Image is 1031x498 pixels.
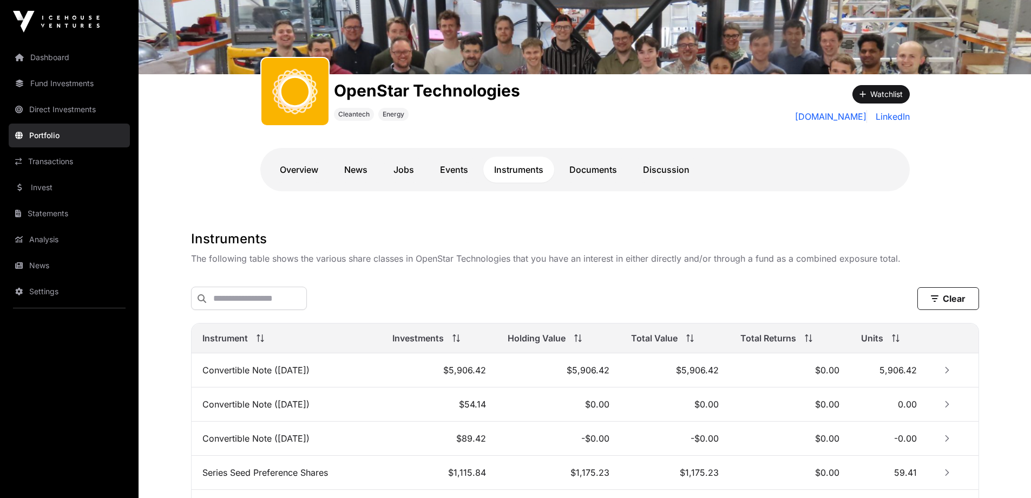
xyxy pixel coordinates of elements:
[917,287,979,310] button: Clear
[497,387,621,422] td: $0.00
[938,396,956,413] button: Row Collapsed
[382,353,497,387] td: $5,906.42
[382,456,497,490] td: $1,115.84
[620,456,729,490] td: $1,175.23
[9,280,130,303] a: Settings
[894,467,917,478] span: 59.41
[383,110,404,119] span: Energy
[852,85,910,104] button: Watchlist
[192,353,382,387] td: Convertible Note ([DATE])
[730,353,850,387] td: $0.00
[269,157,329,183] a: Overview
[620,353,729,387] td: $5,906.42
[871,110,910,123] a: LinkedIn
[497,353,621,387] td: $5,906.42
[192,422,382,456] td: Convertible Note ([DATE])
[269,157,901,183] nav: Tabs
[9,228,130,251] a: Analysis
[9,124,130,147] a: Portfolio
[620,422,729,456] td: -$0.00
[266,62,324,121] img: OpenStar.svg
[192,456,382,490] td: Series Seed Preference Shares
[9,176,130,199] a: Invest
[730,387,850,422] td: $0.00
[497,422,621,456] td: -$0.00
[861,332,883,345] span: Units
[631,332,678,345] span: Total Value
[508,332,566,345] span: Holding Value
[894,433,917,444] span: -0.00
[483,157,554,183] a: Instruments
[338,110,370,119] span: Cleantech
[9,72,130,95] a: Fund Investments
[559,157,628,183] a: Documents
[938,361,956,379] button: Row Collapsed
[9,202,130,225] a: Statements
[497,456,621,490] td: $1,175.23
[13,11,100,33] img: Icehouse Ventures Logo
[740,332,796,345] span: Total Returns
[382,422,497,456] td: $89.42
[9,150,130,173] a: Transactions
[730,422,850,456] td: $0.00
[192,387,382,422] td: Convertible Note ([DATE])
[392,332,444,345] span: Investments
[202,332,248,345] span: Instrument
[9,46,130,69] a: Dashboard
[938,464,956,481] button: Row Collapsed
[9,98,130,121] a: Direct Investments
[9,254,130,277] a: News
[632,157,700,183] a: Discussion
[795,110,867,123] a: [DOMAIN_NAME]
[191,252,979,265] p: The following table shows the various share classes in OpenStar Technologies that you have an int...
[429,157,479,183] a: Events
[383,157,425,183] a: Jobs
[620,387,729,422] td: $0.00
[191,230,979,248] h1: Instruments
[898,399,917,410] span: 0.00
[382,387,497,422] td: $54.14
[730,456,850,490] td: $0.00
[333,157,378,183] a: News
[334,81,520,100] h1: OpenStar Technologies
[938,430,956,447] button: Row Collapsed
[879,365,917,376] span: 5,906.42
[977,446,1031,498] iframe: Chat Widget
